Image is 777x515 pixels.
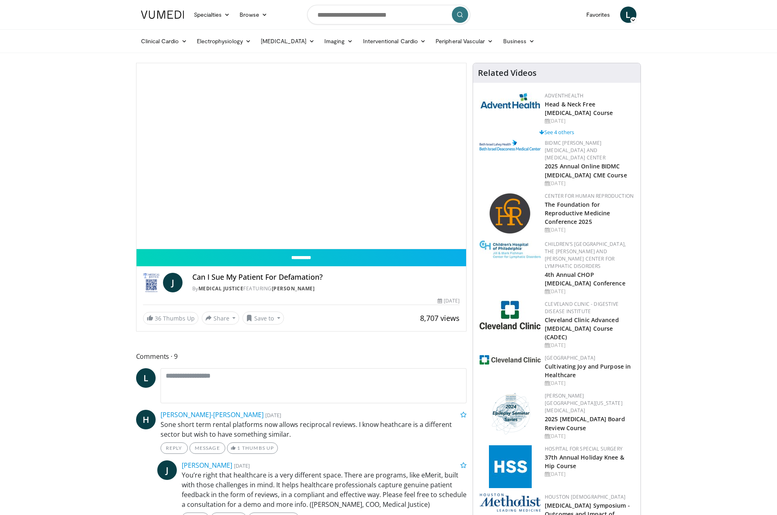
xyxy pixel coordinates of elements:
a: Imaging [319,33,358,49]
input: Search topics, interventions [307,5,470,24]
a: Favorites [581,7,615,23]
a: 4th Annual CHOP [MEDICAL_DATA] Conference [545,271,625,287]
a: See 4 others [539,128,574,136]
span: 1 [237,445,240,451]
button: Share [202,312,240,325]
a: J [157,460,177,480]
div: [DATE] [545,117,634,125]
a: Cleveland Clinic Advanced [MEDICAL_DATA] Course (CADEC) [545,316,619,341]
img: 26c3db21-1732-4825-9e63-fd6a0021a399.jpg.150x105_q85_autocrop_double_scale_upscale_version-0.2.jpg [480,301,541,329]
img: 76bc84c6-69a7-4c34-b56c-bd0b7f71564d.png.150x105_q85_autocrop_double_scale_upscale_version-0.2.png [488,392,533,435]
a: Clinical Cardio [136,33,192,49]
div: [DATE] [545,180,634,187]
a: Medical Justice [198,285,244,292]
a: 36 Thumbs Up [143,312,198,325]
div: [DATE] [545,342,634,349]
img: 5c3c682d-da39-4b33-93a5-b3fb6ba9580b.jpg.150x105_q85_autocrop_double_scale_upscale_version-0.2.jpg [480,92,541,109]
button: Save to [242,312,284,325]
a: 37th Annual Holiday Knee & Hip Course [545,453,624,470]
div: [DATE] [438,297,460,305]
img: c96b19ec-a48b-46a9-9095-935f19585444.png.150x105_q85_autocrop_double_scale_upscale_version-0.2.png [480,140,541,150]
a: Peripheral Vascular [431,33,498,49]
a: L [620,7,636,23]
a: Cultivating Joy and Purpose in Healthcare [545,362,631,379]
img: Medical Justice [143,273,160,292]
div: By FEATURING [192,285,460,292]
img: c058e059-5986-4522-8e32-16b7599f4943.png.150x105_q85_autocrop_double_scale_upscale_version-0.2.png [489,192,532,235]
p: You’re right that healthcare is a very different space. There are programs, like eMerit, built wi... [182,470,467,509]
div: [DATE] [545,380,634,387]
div: [DATE] [545,288,634,295]
span: 36 [155,314,161,322]
a: Head & Neck Free [MEDICAL_DATA] Course [545,100,613,117]
small: [DATE] [234,462,250,469]
video-js: Video Player [136,63,467,249]
span: 8,707 views [420,313,460,323]
div: [DATE] [545,433,634,440]
a: Message [189,442,225,454]
a: L [136,368,156,388]
a: Interventional Cardio [358,33,431,49]
h4: Related Videos [478,68,537,78]
a: [GEOGRAPHIC_DATA] [545,354,595,361]
a: Cleveland Clinic - Digestive Disease Institute [545,301,619,315]
a: Children’s [GEOGRAPHIC_DATA], The [PERSON_NAME] and [PERSON_NAME] Center for Lymphatic Disorders [545,241,626,270]
small: [DATE] [265,411,281,419]
img: f5c2b4a9-8f32-47da-86a2-cd262eba5885.gif.150x105_q85_autocrop_double_scale_upscale_version-0.2.jpg [489,445,532,488]
div: [DATE] [545,226,634,234]
img: VuMedi Logo [141,11,184,19]
a: J [163,273,183,292]
a: Browse [235,7,272,23]
img: 5e4488cc-e109-4a4e-9fd9-73bb9237ee91.png.150x105_q85_autocrop_double_scale_upscale_version-0.2.png [480,493,541,512]
a: [PERSON_NAME][GEOGRAPHIC_DATA][US_STATE][MEDICAL_DATA] [545,392,623,414]
a: 1 Thumbs Up [227,442,278,454]
a: [MEDICAL_DATA] [256,33,319,49]
a: Center for Human Reproduction [545,192,634,199]
img: 1ef99228-8384-4f7a-af87-49a18d542794.png.150x105_q85_autocrop_double_scale_upscale_version-0.2.jpg [480,355,541,365]
a: BIDMC [PERSON_NAME][MEDICAL_DATA] and [MEDICAL_DATA] Center [545,139,605,161]
h4: Can I Sue My Patient For Defamation? [192,273,460,282]
a: [PERSON_NAME] [182,461,232,470]
a: AdventHealth [545,92,583,99]
a: Specialties [189,7,235,23]
a: Hospital for Special Surgery [545,445,623,452]
a: The Foundation for Reproductive Medicine Conference 2025 [545,201,610,225]
a: Electrophysiology [192,33,256,49]
p: Sone short term rental platforms now allows reciprocal reviews. I know heathcare is a different s... [161,420,467,439]
div: [DATE] [545,471,634,478]
a: Reply [161,442,188,454]
a: Houston [DEMOGRAPHIC_DATA] [545,493,625,500]
span: Comments 9 [136,351,467,362]
img: ffa5faa8-5a43-44fb-9bed-3795f4b5ac57.jpg.150x105_q85_autocrop_double_scale_upscale_version-0.2.jpg [480,241,541,259]
a: H [136,410,156,429]
a: [PERSON_NAME]-[PERSON_NAME] [161,410,264,419]
a: 2025 [MEDICAL_DATA] Board Review Course [545,415,625,431]
a: Business [498,33,540,49]
a: [PERSON_NAME] [272,285,315,292]
a: 2025 Annual Online BIDMC [MEDICAL_DATA] CME Course [545,162,627,179]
